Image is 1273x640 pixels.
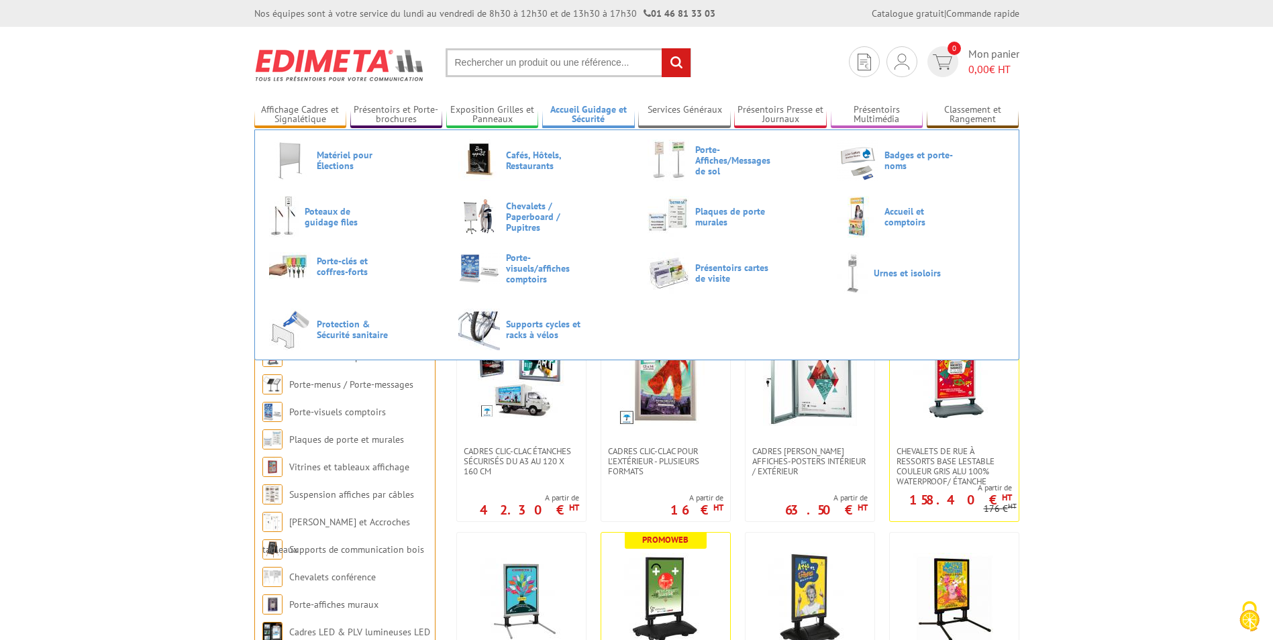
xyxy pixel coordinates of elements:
img: Badges et porte-noms [837,140,878,181]
sup: HT [713,502,723,513]
a: Poteaux de guidage files [269,196,437,237]
div: | [872,7,1019,20]
span: A partir de [890,482,1012,493]
div: Nos équipes sont à votre service du lundi au vendredi de 8h30 à 12h30 et de 13h30 à 17h30 [254,7,715,20]
img: Cadres Clic-Clac pour l'extérieur - PLUSIEURS FORMATS [619,332,713,426]
p: 158.40 € [909,496,1012,504]
a: Chevalets conférence [289,571,376,583]
p: 42.30 € [480,506,579,514]
a: Accueil Guidage et Sécurité [542,104,635,126]
img: Chevalets de rue à ressorts base lestable couleur Gris Alu 100% waterproof/ étanche [907,332,1001,426]
a: Plaques de porte murales [648,196,815,237]
span: Cafés, Hôtels, Restaurants [506,150,587,171]
a: Classement et Rangement [927,104,1019,126]
img: devis rapide [895,54,909,70]
sup: HT [569,502,579,513]
img: Plaques de porte et murales [262,429,283,449]
a: Accueil et comptoirs [837,196,1005,237]
a: Catalogue gratuit [872,7,944,19]
img: Présentoirs cartes de visite [648,252,689,294]
img: Porte-Affiches/Messages de sol [648,140,689,181]
span: Poteaux de guidage files [305,206,385,227]
span: Supports cycles et racks à vélos [506,319,587,340]
img: Poteaux de guidage files [269,196,299,237]
img: Edimeta [254,40,425,90]
a: Exposition Grilles et Panneaux [446,104,539,126]
img: Chevalets / Paperboard / Pupitres [458,196,500,237]
img: Chevalets conférence [262,567,283,587]
a: Urnes et isoloirs [837,252,1005,294]
span: A partir de [670,492,723,503]
span: A partir de [480,492,579,503]
img: Porte-affiches muraux [262,594,283,615]
a: Matériel pour Élections [269,140,437,181]
img: Cadres Clic-Clac étanches sécurisés du A3 au 120 x 160 cm [478,332,565,419]
a: Présentoirs et Porte-brochures [350,104,443,126]
a: Porte-clés et coffres-forts [269,252,437,280]
input: rechercher [662,48,691,77]
img: Protection & Sécurité sanitaire [269,309,311,350]
a: Porte-visuels/affiches comptoirs [458,252,626,284]
a: Chevalets de rue à ressorts base lestable couleur Gris Alu 100% waterproof/ étanche [890,446,1019,486]
span: Badges et porte-noms [884,150,965,171]
a: Cafés, Hôtels, Restaurants [458,140,626,181]
a: Porte-Affiches/Messages de sol [648,140,815,181]
a: Commande rapide [946,7,1019,19]
img: Vitrines et tableaux affichage [262,457,283,477]
a: devis rapide 0 Mon panier 0,00€ HT [924,46,1019,77]
img: Supports cycles et racks à vélos [458,309,500,350]
a: Cadres Clic-Clac étanches sécurisés du A3 au 120 x 160 cm [457,446,586,476]
a: Cadres Clic-Clac pour l'extérieur - PLUSIEURS FORMATS [601,446,730,476]
a: Suspension affiches par câbles [289,488,414,500]
span: 0,00 [968,62,989,76]
a: Affichage Cadres et Signalétique [254,104,347,126]
span: Accueil et comptoirs [884,206,965,227]
a: Cadres LED & PLV lumineuses LED [289,626,430,638]
a: Présentoirs Presse et Journaux [734,104,827,126]
span: Matériel pour Élections [317,150,397,171]
span: Mon panier [968,46,1019,77]
img: Cadres vitrines affiches-posters intérieur / extérieur [763,332,857,426]
img: Cafés, Hôtels, Restaurants [458,140,500,181]
img: Accueil et comptoirs [837,196,878,237]
input: Rechercher un produit ou une référence... [446,48,691,77]
button: Cookies (fenêtre modale) [1226,594,1273,640]
img: Suspension affiches par câbles [262,484,283,504]
a: Présentoirs Multimédia [831,104,923,126]
img: Matériel pour Élections [269,140,311,181]
a: Chevalets / Paperboard / Pupitres [458,196,626,237]
span: Plaques de porte murales [695,206,776,227]
img: Urnes et isoloirs [837,252,868,294]
span: Protection & Sécurité sanitaire [317,319,397,340]
img: Plaques de porte murales [648,196,689,237]
sup: HT [1008,501,1017,511]
span: Chevalets / Paperboard / Pupitres [506,201,587,233]
a: Badges et porte-noms [837,140,1005,181]
a: Porte-affiches muraux [289,598,378,610]
span: Présentoirs cartes de visite [695,262,776,284]
strong: 01 46 81 33 03 [644,7,715,19]
a: Supports de communication bois [289,543,424,555]
span: Cadres Clic-Clac étanches sécurisés du A3 au 120 x 160 cm [464,446,579,476]
a: Vitrines et tableaux affichage [289,461,409,473]
span: Urnes et isoloirs [874,268,954,278]
img: devis rapide [933,54,952,70]
a: Supports cycles et racks à vélos [458,309,626,350]
img: Porte-visuels/affiches comptoirs [458,253,500,284]
a: Présentoirs cartes de visite [648,252,815,294]
span: Cadres [PERSON_NAME] affiches-posters intérieur / extérieur [752,446,868,476]
span: Porte-clés et coffres-forts [317,256,397,277]
a: Porte-visuels comptoirs [289,406,386,418]
span: Cadres Clic-Clac pour l'extérieur - PLUSIEURS FORMATS [608,446,723,476]
img: Porte-visuels comptoirs [262,402,283,422]
p: 176 € [984,504,1017,514]
sup: HT [858,502,868,513]
a: Porte-menus / Porte-messages [289,378,413,390]
b: Promoweb [642,534,689,545]
span: A partir de [785,492,868,503]
a: Cadres [PERSON_NAME] affiches-posters intérieur / extérieur [746,446,874,476]
img: devis rapide [858,54,871,70]
a: Services Généraux [638,104,731,126]
a: [PERSON_NAME] et Accroches tableaux [262,516,410,555]
span: Porte-Affiches/Messages de sol [695,144,776,176]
